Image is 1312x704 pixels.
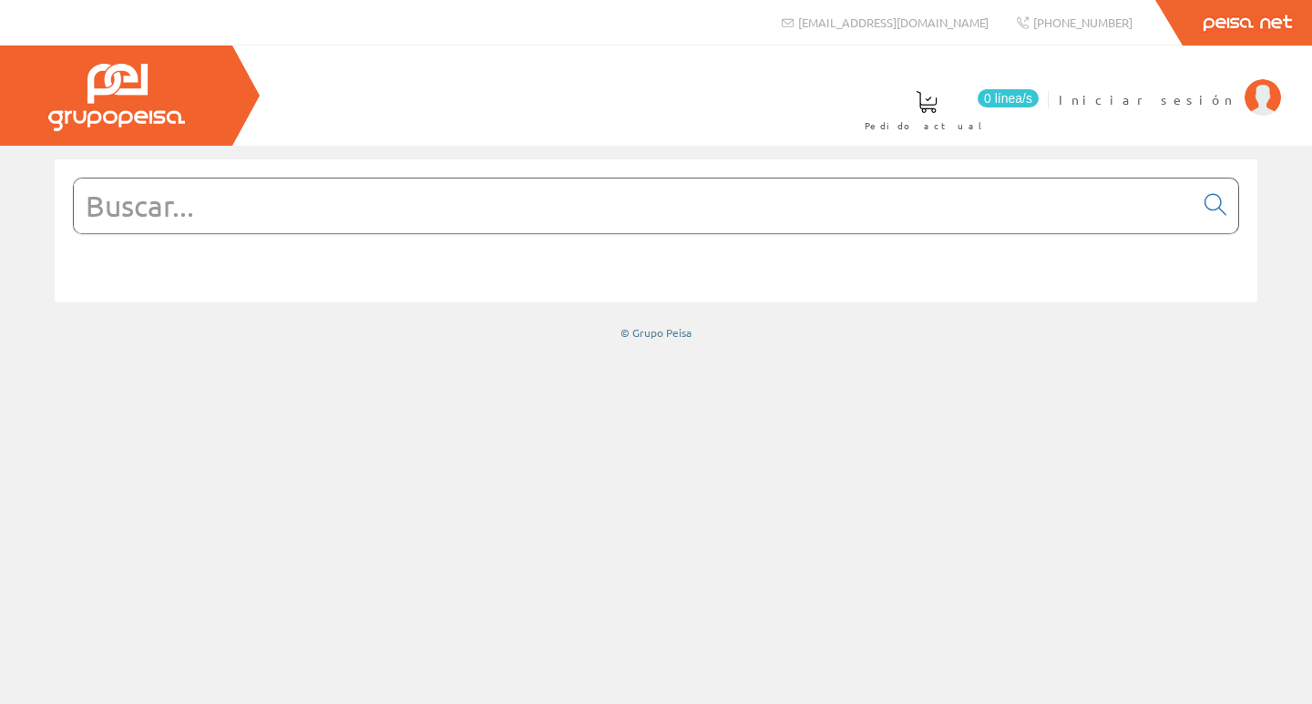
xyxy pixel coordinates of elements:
[978,89,1039,107] span: 0 línea/s
[55,325,1257,341] div: © Grupo Peisa
[48,64,185,131] img: Grupo Peisa
[1059,90,1235,108] span: Iniciar sesión
[865,117,989,135] span: Pedido actual
[798,15,989,30] span: [EMAIL_ADDRESS][DOMAIN_NAME]
[74,179,1194,233] input: Buscar...
[1033,15,1133,30] span: [PHONE_NUMBER]
[1059,76,1281,93] a: Iniciar sesión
